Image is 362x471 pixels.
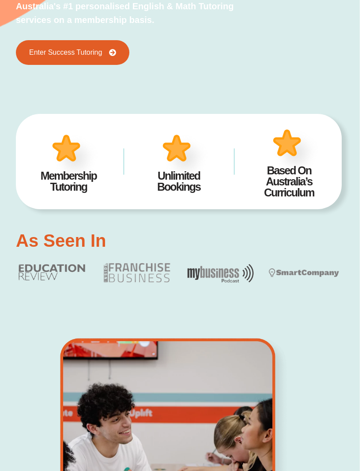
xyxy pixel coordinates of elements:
[27,170,110,192] h2: Membership Tutoring
[29,49,102,56] span: Enter Success Tutoring
[16,232,106,249] h2: As Seen In
[211,371,362,471] iframe: Chat Widget
[247,165,331,198] h2: Based On Australia’s Curriculum
[16,40,129,65] a: Enter Success Tutoring
[137,170,220,192] h2: Unlimited Bookings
